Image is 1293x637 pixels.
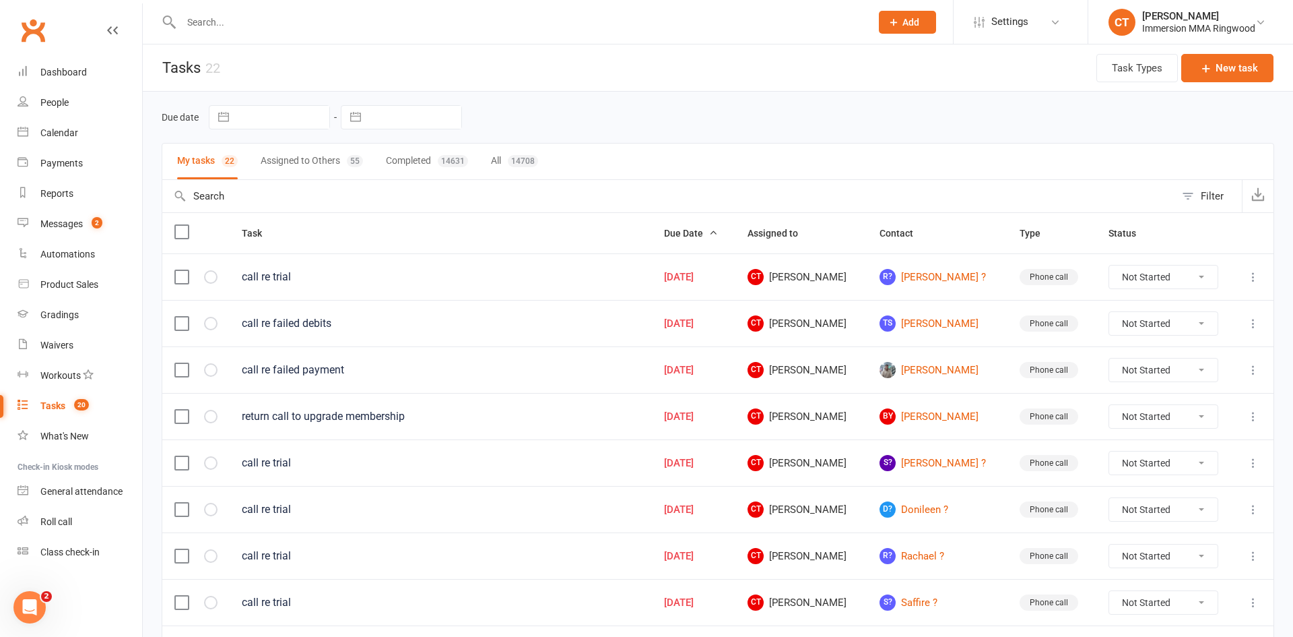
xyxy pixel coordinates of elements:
[880,548,896,564] span: R?
[664,504,723,516] div: [DATE]
[748,595,855,611] span: [PERSON_NAME]
[18,507,142,537] a: Roll call
[438,155,468,167] div: 14631
[41,591,52,602] span: 2
[40,486,123,497] div: General attendance
[748,225,813,241] button: Assigned to
[1142,10,1255,22] div: [PERSON_NAME]
[40,249,95,260] div: Automations
[177,144,238,179] button: My tasks22
[491,144,538,179] button: All14708
[13,591,46,624] iframe: Intercom live chat
[991,7,1028,37] span: Settings
[748,595,764,611] span: CT
[880,362,995,378] a: [PERSON_NAME]
[748,315,855,332] span: [PERSON_NAME]
[242,317,640,330] div: call re failed debits
[1020,548,1078,564] div: Phone call
[205,60,220,76] div: 22
[40,158,83,169] div: Payments
[242,270,640,284] div: call re trial
[880,548,995,564] a: R?Rachael ?
[1020,455,1078,471] div: Phone call
[18,477,142,507] a: General attendance kiosk mode
[18,179,142,209] a: Reports
[748,502,855,518] span: [PERSON_NAME]
[748,455,764,471] span: CT
[748,228,813,239] span: Assigned to
[40,431,89,442] div: What's New
[242,363,640,377] div: call re failed payment
[18,300,142,330] a: Gradings
[347,155,363,167] div: 55
[16,13,50,47] a: Clubworx
[1142,22,1255,34] div: Immersion MMA Ringwood
[664,228,718,239] span: Due Date
[18,88,142,118] a: People
[664,551,723,562] div: [DATE]
[242,456,640,470] div: call re trial
[1020,269,1078,285] div: Phone call
[1020,408,1078,425] div: Phone call
[18,537,142,568] a: Class kiosk mode
[1020,595,1078,611] div: Phone call
[40,400,65,411] div: Tasks
[880,595,995,611] a: S?Saffire ?
[664,225,718,241] button: Due Date
[261,144,363,179] button: Assigned to Others55
[40,188,73,199] div: Reports
[242,410,640,423] div: return call to upgrade membership
[18,209,142,239] a: Messages 2
[879,11,936,34] button: Add
[664,365,723,376] div: [DATE]
[664,272,723,283] div: [DATE]
[880,228,928,239] span: Contact
[18,361,142,391] a: Workouts
[880,502,995,518] a: D?Donileen ?
[242,503,640,516] div: call re trial
[1020,225,1055,241] button: Type
[1175,180,1242,212] button: Filter
[748,455,855,471] span: [PERSON_NAME]
[748,269,764,285] span: CT
[74,399,89,411] span: 20
[880,408,995,425] a: BY[PERSON_NAME]
[18,421,142,452] a: What's New
[40,516,72,527] div: Roll call
[1020,228,1055,239] span: Type
[880,595,896,611] span: S?
[880,362,896,378] img: Michael Gardiner
[748,362,764,378] span: CT
[748,502,764,518] span: CT
[143,44,220,91] h1: Tasks
[880,455,995,471] a: S?[PERSON_NAME] ?
[902,17,919,28] span: Add
[880,408,896,425] span: BY
[40,127,78,138] div: Calendar
[40,340,73,351] div: Waivers
[18,391,142,421] a: Tasks 20
[18,330,142,361] a: Waivers
[40,547,100,557] div: Class check-in
[1108,228,1151,239] span: Status
[1096,54,1178,82] button: Task Types
[40,67,87,78] div: Dashboard
[1201,188,1224,204] div: Filter
[1020,315,1078,332] div: Phone call
[18,239,142,270] a: Automations
[748,269,855,285] span: [PERSON_NAME]
[1108,225,1151,241] button: Status
[748,548,855,564] span: [PERSON_NAME]
[880,315,896,332] span: TS
[880,502,896,518] span: D?
[162,180,1175,212] input: Search
[664,411,723,423] div: [DATE]
[664,318,723,330] div: [DATE]
[242,596,640,609] div: call re trial
[18,57,142,88] a: Dashboard
[664,458,723,469] div: [DATE]
[40,370,81,381] div: Workouts
[1181,54,1273,82] button: New task
[1020,362,1078,378] div: Phone call
[508,155,538,167] div: 14708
